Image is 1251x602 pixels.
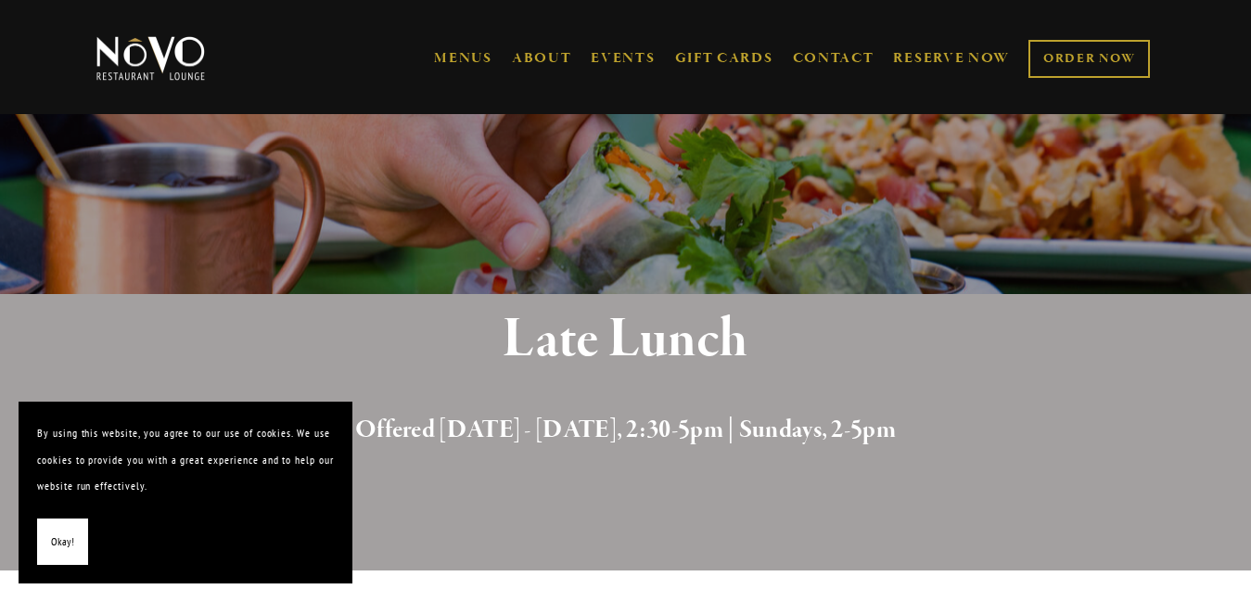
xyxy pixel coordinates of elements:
h1: Late Lunch [125,310,1127,370]
section: Cookie banner [19,402,352,583]
span: Okay! [51,529,74,556]
h2: Offered [DATE] - [DATE], 2:30-5pm | Sundays, 2-5pm [125,411,1127,450]
a: RESERVE NOW [893,41,1010,76]
a: ABOUT [512,49,572,68]
img: Novo Restaurant &amp; Lounge [93,35,209,82]
button: Okay! [37,519,88,566]
a: EVENTS [591,49,655,68]
a: ORDER NOW [1028,40,1150,78]
a: CONTACT [793,41,874,76]
a: MENUS [434,49,492,68]
a: GIFT CARDS [675,41,773,76]
p: By using this website, you agree to our use of cookies. We use cookies to provide you with a grea... [37,420,334,500]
